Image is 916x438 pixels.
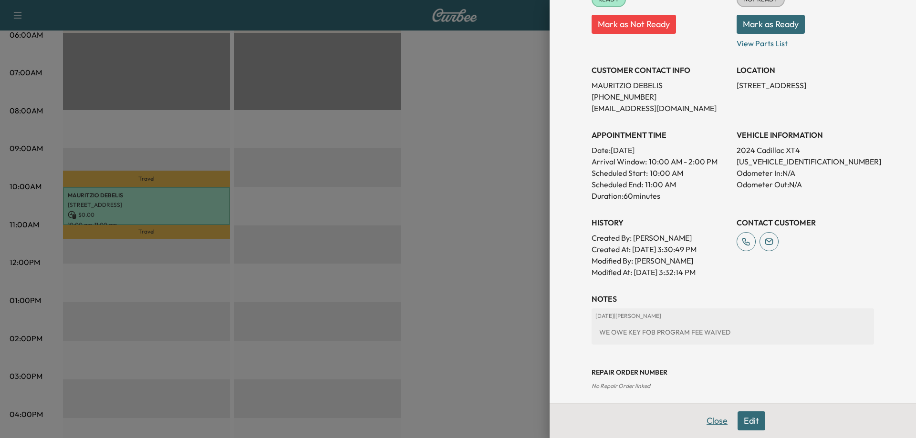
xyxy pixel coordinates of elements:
p: [EMAIL_ADDRESS][DOMAIN_NAME] [592,102,729,114]
p: MAURITZIO DEBELIS [592,80,729,91]
button: Mark as Ready [737,15,805,34]
h3: VEHICLE INFORMATION [737,129,874,141]
p: [STREET_ADDRESS] [737,80,874,91]
p: Duration: 60 minutes [592,190,729,202]
h3: CUSTOMER CONTACT INFO [592,64,729,76]
p: 11:00 AM [645,179,676,190]
span: No Repair Order linked [592,382,650,389]
p: Arrival Window: [592,156,729,167]
h3: LOCATION [737,64,874,76]
h3: History [592,217,729,228]
span: 10:00 AM - 2:00 PM [649,156,718,167]
button: Mark as Not Ready [592,15,676,34]
p: Modified By : [PERSON_NAME] [592,255,729,266]
button: Edit [738,411,765,430]
p: Odometer In: N/A [737,167,874,179]
p: Date: [DATE] [592,144,729,156]
h3: APPOINTMENT TIME [592,129,729,141]
p: Scheduled End: [592,179,643,190]
p: 2024 Cadillac XT4 [737,144,874,156]
p: View Parts List [737,34,874,49]
p: Odometer Out: N/A [737,179,874,190]
p: Created By : [PERSON_NAME] [592,232,729,244]
h3: CONTACT CUSTOMER [737,217,874,228]
h3: Repair Order number [592,367,874,377]
p: [DATE] | [PERSON_NAME] [595,312,870,320]
div: WE OWE KEY FOB PROGRAM FEE WAIVED [595,324,870,341]
p: 10:00 AM [650,167,683,179]
p: Modified At : [DATE] 3:32:14 PM [592,266,729,278]
button: Close [700,411,734,430]
p: [US_VEHICLE_IDENTIFICATION_NUMBER] [737,156,874,167]
h3: NOTES [592,293,874,305]
p: Scheduled Start: [592,167,648,179]
p: [PHONE_NUMBER] [592,91,729,102]
p: Created At : [DATE] 3:30:49 PM [592,244,729,255]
